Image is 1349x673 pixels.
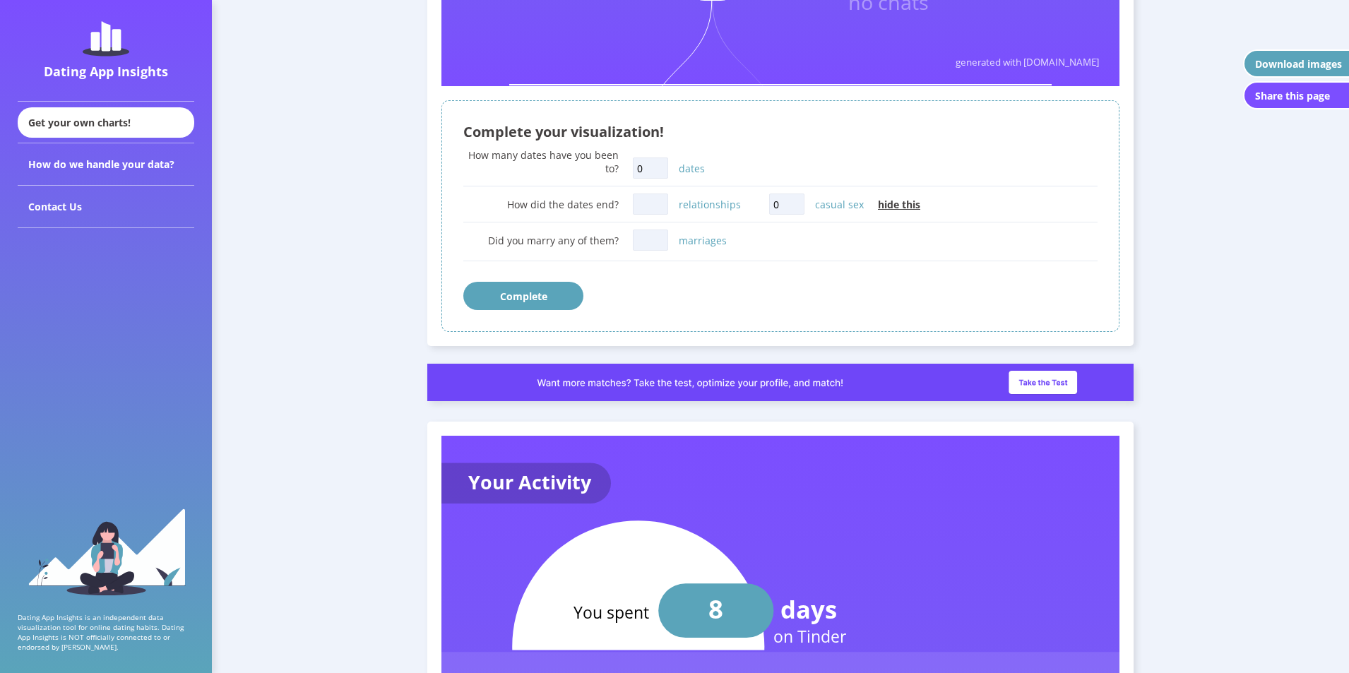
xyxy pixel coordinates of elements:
text: generated with [DOMAIN_NAME] [956,56,1099,69]
button: Download images [1243,49,1349,78]
text: 8 [708,592,723,627]
button: Complete [463,282,583,310]
label: casual sex [815,198,864,211]
div: Contact Us [18,186,194,228]
div: Download images [1255,57,1342,71]
text: Your Activity [468,469,592,495]
div: How did the dates end? [463,198,619,211]
img: sidebar_girl.91b9467e.svg [27,507,186,595]
div: Dating App Insights [21,63,191,80]
text: You spent [574,602,649,624]
div: How do we handle your data? [18,143,194,186]
img: dating-app-insights-logo.5abe6921.svg [83,21,129,56]
text: on Tinder [773,625,847,648]
p: Dating App Insights is an independent data visualization tool for online dating habits. Dating Ap... [18,612,194,652]
label: marriages [679,234,727,247]
label: dates [679,162,705,175]
button: Share this page [1243,81,1349,109]
div: Share this page [1255,89,1330,102]
img: roast_slim_banner.a2e79667.png [427,364,1134,401]
span: hide this [878,198,920,211]
label: relationships [679,198,741,211]
div: How many dates have you been to? [463,148,619,175]
text: days [780,593,837,626]
div: Complete your visualization! [463,122,1098,141]
div: Did you marry any of them? [463,234,619,247]
div: Get your own charts! [18,107,194,138]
